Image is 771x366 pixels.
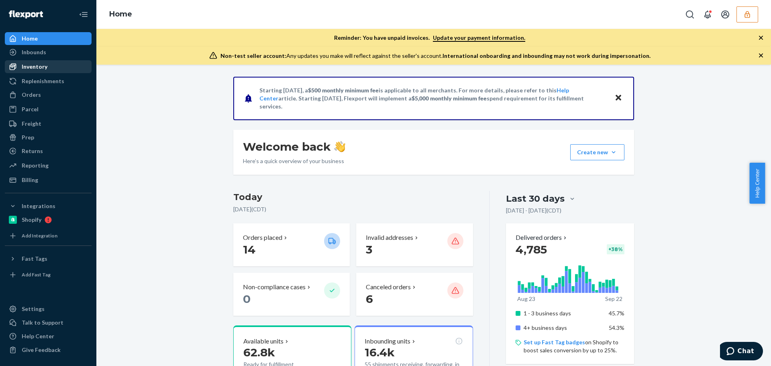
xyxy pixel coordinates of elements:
[22,255,47,263] div: Fast Tags
[5,88,92,101] a: Orders
[5,60,92,73] a: Inventory
[433,34,525,42] a: Update your payment information.
[717,6,733,22] button: Open account menu
[334,141,345,152] img: hand-wave emoji
[22,319,63,327] div: Talk to Support
[5,131,92,144] a: Prep
[366,292,373,306] span: 6
[5,75,92,88] a: Replenishments
[5,213,92,226] a: Shopify
[22,232,57,239] div: Add Integration
[365,346,395,359] span: 16.4k
[259,86,607,110] p: Starting [DATE], a is applicable to all merchants. For more details, please refer to this article...
[5,145,92,157] a: Returns
[22,120,41,128] div: Freight
[5,117,92,130] a: Freight
[243,157,345,165] p: Here’s a quick overview of your business
[109,10,132,18] a: Home
[75,6,92,22] button: Close Navigation
[607,244,624,254] div: + 38 %
[22,305,45,313] div: Settings
[749,163,765,204] button: Help Center
[22,346,61,354] div: Give Feedback
[613,92,624,104] button: Close
[308,87,379,94] span: $500 monthly minimum fee
[5,174,92,186] a: Billing
[682,6,698,22] button: Open Search Box
[22,133,34,141] div: Prep
[5,344,92,356] button: Give Feedback
[334,34,525,42] p: Reminder: You have unpaid invoices.
[22,162,49,170] div: Reporting
[5,32,92,45] a: Home
[22,105,39,113] div: Parcel
[517,295,535,303] p: Aug 23
[516,233,568,242] button: Delivered orders
[609,310,624,317] span: 45.7%
[516,243,547,256] span: 4,785
[5,229,92,242] a: Add Integration
[22,91,41,99] div: Orders
[5,200,92,213] button: Integrations
[5,159,92,172] a: Reporting
[366,233,413,242] p: Invalid addresses
[5,252,92,265] button: Fast Tags
[220,52,286,59] span: Non-test seller account:
[506,207,561,215] p: [DATE] - [DATE] ( CDT )
[243,292,251,306] span: 0
[366,282,411,292] p: Canceled orders
[22,35,38,43] div: Home
[22,271,51,278] div: Add Fast Tag
[524,339,585,346] a: Set up Fast Tag badges
[22,147,43,155] div: Returns
[243,346,275,359] span: 62.8k
[22,176,38,184] div: Billing
[233,223,350,266] button: Orders placed 14
[22,63,47,71] div: Inventory
[5,330,92,343] a: Help Center
[22,77,64,85] div: Replenishments
[243,139,345,154] h1: Welcome back
[366,243,372,256] span: 3
[103,3,139,26] ol: breadcrumbs
[5,46,92,59] a: Inbounds
[22,216,41,224] div: Shopify
[233,205,473,213] p: [DATE] ( CDT )
[524,338,624,354] p: on Shopify to boost sales conversion by up to 25%.
[506,192,565,205] div: Last 30 days
[5,103,92,116] a: Parcel
[5,303,92,315] a: Settings
[700,6,716,22] button: Open notifications
[22,202,55,210] div: Integrations
[220,52,651,60] div: Any updates you make will reflect against the seller's account.
[570,144,624,160] button: Create new
[524,324,603,332] p: 4+ business days
[243,282,306,292] p: Non-compliance cases
[22,48,46,56] div: Inbounds
[243,243,255,256] span: 14
[356,273,473,316] button: Canceled orders 6
[5,268,92,281] a: Add Fast Tag
[356,223,473,266] button: Invalid addresses 3
[5,316,92,329] button: Talk to Support
[443,52,651,59] span: International onboarding and inbounding may not work during impersonation.
[365,337,410,346] p: Inbounding units
[233,273,350,316] button: Non-compliance cases 0
[605,295,622,303] p: Sep 22
[412,95,487,102] span: $5,000 monthly minimum fee
[9,10,43,18] img: Flexport logo
[233,191,473,204] h3: Today
[524,309,603,317] p: 1 - 3 business days
[609,324,624,331] span: 54.3%
[243,233,282,242] p: Orders placed
[720,342,763,362] iframe: Opens a widget where you can chat to one of our agents
[243,337,284,346] p: Available units
[22,332,54,340] div: Help Center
